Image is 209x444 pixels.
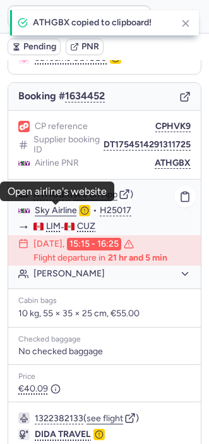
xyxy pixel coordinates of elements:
button: Ok [156,6,176,27]
div: Cabin bags [18,297,191,305]
span: Airline PNR [35,158,79,168]
span: LIM [46,221,61,231]
div: Price [18,373,191,381]
figure: H2 airline logo [18,157,30,169]
span: DIDA TRAVEL [35,429,91,440]
span: Booking # [18,90,105,102]
span: PNR [81,42,99,52]
button: PNR [66,39,104,55]
div: [DATE], [33,238,134,250]
div: - [33,221,191,233]
time: 15:15 - 16:25 [67,238,121,250]
button: CPHVK9 [155,121,191,132]
span: Pending [23,42,56,52]
button: 1634452 [65,90,105,102]
button: DT1754514291311725 [104,140,191,150]
div: No checked baggage [18,347,191,357]
div: ( ) [35,412,191,424]
span: CUZ [77,221,95,231]
button: see flight [87,414,123,424]
p: 10 kg, 55 × 35 × 25 cm, €55.00 [18,308,191,319]
button: 1322382133 [35,414,83,424]
button: [PERSON_NAME] [33,268,191,280]
h4: ATHGBX copied to clipboard! [33,18,171,28]
span: €40.09 [18,384,61,394]
span: Supplier booking ID [33,135,104,155]
input: PNR Reference [8,5,151,28]
p: Flight departure in [33,253,167,263]
time: 21 hr and 5 min [108,253,167,263]
div: Checked baggage [18,335,191,344]
button: H25017 [100,206,131,216]
div: • [35,205,191,216]
span: CP reference [35,121,88,132]
a: Sky Airline [35,205,77,216]
figure: H2 airline logo [18,205,30,216]
button: ATHGBX [155,158,191,168]
figure: 1L airline logo [18,121,30,132]
div: Open airline's website [8,186,107,197]
button: Pending [8,39,61,55]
